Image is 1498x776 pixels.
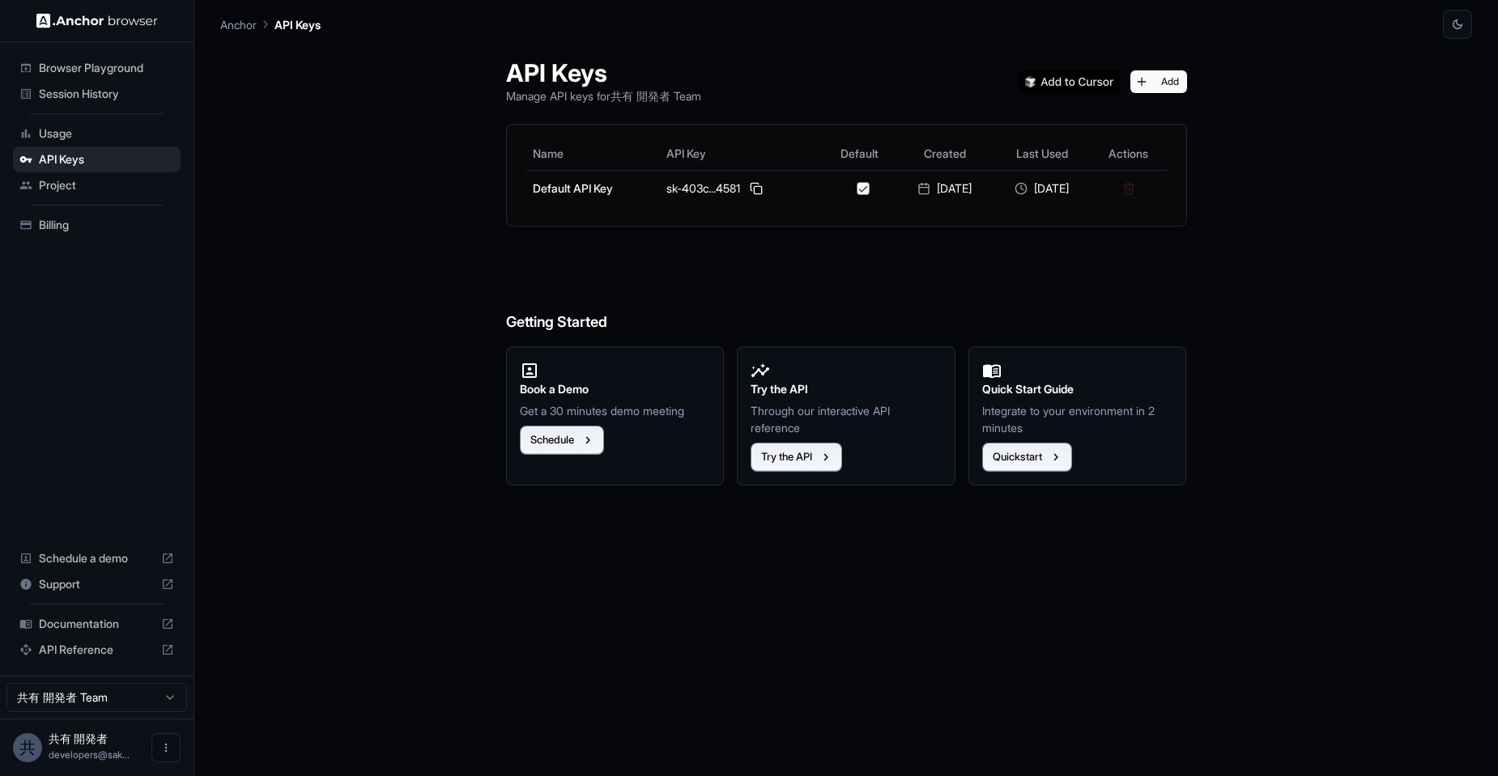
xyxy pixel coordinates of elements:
[982,380,1173,398] h2: Quick Start Guide
[13,146,181,172] div: API Keys
[520,380,711,398] h2: Book a Demo
[39,60,174,76] span: Browser Playground
[751,443,842,472] button: Try the API
[49,748,130,761] span: developers@sakurakids-sc.jp
[274,16,321,33] p: API Keys
[49,731,108,745] span: 共有 開発者
[520,402,711,419] p: Get a 30 minutes demo meeting
[896,138,994,170] th: Created
[823,138,896,170] th: Default
[13,121,181,146] div: Usage
[747,179,766,198] button: Copy API key
[13,571,181,597] div: Support
[520,426,604,455] button: Schedule
[506,87,701,104] p: Manage API keys for 共有 開発者 Team
[751,402,942,436] p: Through our interactive API reference
[1000,180,1084,197] div: [DATE]
[36,13,158,28] img: Anchor Logo
[39,642,155,658] span: API Reference
[13,733,42,762] div: 共
[1091,138,1167,170] th: Actions
[13,637,181,663] div: API Reference
[13,545,181,571] div: Schedule a demo
[220,16,257,33] p: Anchor
[526,170,661,206] td: Default API Key
[526,138,661,170] th: Name
[39,616,155,632] span: Documentation
[13,611,181,637] div: Documentation
[903,180,987,197] div: [DATE]
[39,550,155,566] span: Schedule a demo
[151,733,181,762] button: Open menu
[39,217,174,233] span: Billing
[994,138,1091,170] th: Last Used
[506,246,1187,334] h6: Getting Started
[13,81,181,107] div: Session History
[666,179,816,198] div: sk-403c...4581
[751,380,942,398] h2: Try the API
[982,402,1173,436] p: Integrate to your environment in 2 minutes
[660,138,823,170] th: API Key
[1130,70,1187,93] button: Add
[39,576,155,592] span: Support
[39,86,174,102] span: Session History
[39,151,174,167] span: API Keys
[506,58,701,87] h1: API Keys
[39,125,174,142] span: Usage
[13,55,181,81] div: Browser Playground
[39,177,174,193] span: Project
[1019,70,1121,93] img: Add anchorbrowser MCP server to Cursor
[220,15,321,33] nav: breadcrumb
[13,212,181,238] div: Billing
[13,172,181,198] div: Project
[982,443,1072,472] button: Quickstart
